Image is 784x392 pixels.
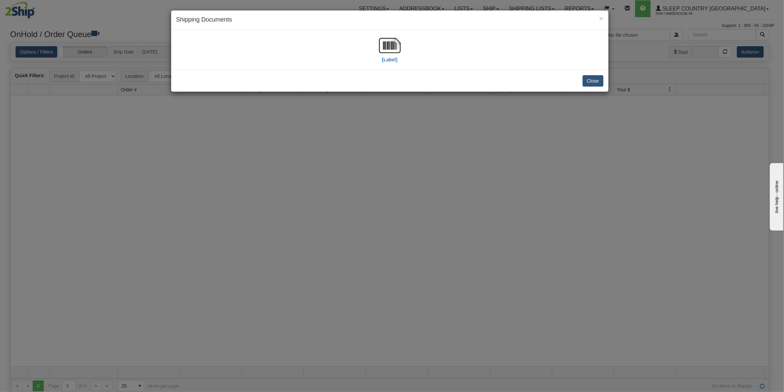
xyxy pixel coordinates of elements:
[379,35,401,56] img: barcode.jpg
[176,16,603,24] h4: Shipping Documents
[769,161,783,230] iframe: chat widget
[379,42,401,62] a: [Label]
[583,75,603,87] button: Close
[382,56,398,63] label: [Label]
[599,15,603,22] button: Close
[599,14,603,22] span: ×
[5,6,62,11] div: live help - online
